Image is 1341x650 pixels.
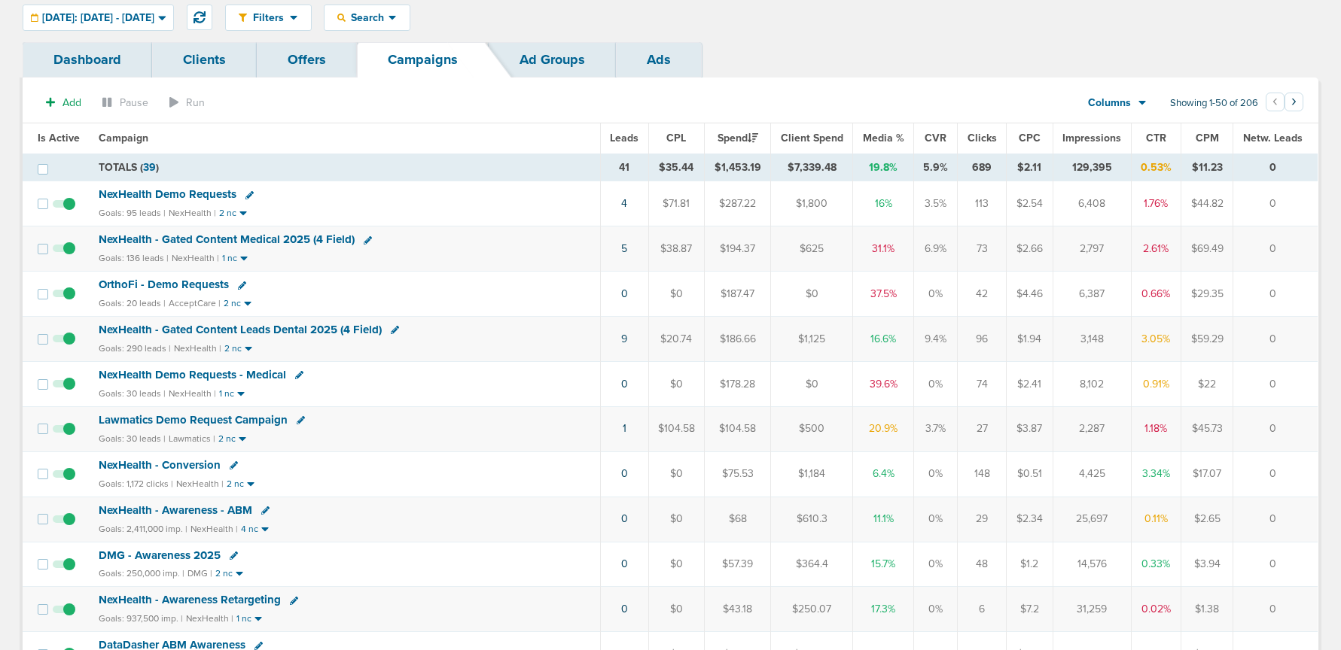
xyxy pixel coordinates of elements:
td: 0 [1233,181,1318,226]
td: $0 [648,497,705,542]
span: Search [346,11,389,24]
td: $0 [648,272,705,317]
td: $2.54 [1007,181,1053,226]
td: 0% [913,587,958,632]
td: 0 [1233,361,1318,406]
td: $7,339.48 [771,153,853,181]
td: 0 [1233,153,1318,181]
small: NexHealth | [172,253,219,263]
span: NexHealth - Awareness Retargeting [99,593,281,606]
span: [DATE]: [DATE] - [DATE] [42,13,154,23]
small: 4 nc [241,524,258,535]
a: Campaigns [357,42,489,77]
td: $1,184 [771,451,853,497]
td: $500 [771,406,853,451]
td: 15.7% [853,542,914,587]
td: 9.4% [913,317,958,362]
td: $1.2 [1007,542,1053,587]
td: $4.46 [1007,272,1053,317]
td: 0 [1233,272,1318,317]
td: 14,576 [1053,542,1131,587]
td: 27 [958,406,1007,451]
td: 3.05% [1131,317,1181,362]
a: Clients [152,42,257,77]
small: Goals: 2,411,000 imp. | [99,524,187,535]
small: NexHealth | [176,478,224,489]
span: NexHealth - Gated Content Leads Dental 2025 (4 Field) [99,323,382,336]
span: Lawmatics Demo Request Campaign [99,413,288,427]
td: $187.47 [705,272,771,317]
td: 2.61% [1131,226,1181,272]
td: $1.94 [1007,317,1053,362]
td: 19.8% [853,153,914,181]
td: 113 [958,181,1007,226]
td: $0 [648,542,705,587]
td: 5.9% [913,153,958,181]
td: $35.44 [648,153,705,181]
td: 96 [958,317,1007,362]
small: 1 nc [219,388,234,399]
td: $3.87 [1007,406,1053,451]
td: $186.66 [705,317,771,362]
td: 8,102 [1053,361,1131,406]
td: $287.22 [705,181,771,226]
td: 6 [958,587,1007,632]
td: 0 [1233,587,1318,632]
td: 0% [913,497,958,542]
span: Showing 1-50 of 206 [1170,97,1258,110]
td: $2.66 [1007,226,1053,272]
button: Go to next page [1285,93,1303,111]
td: 41 [601,153,649,181]
td: 73 [958,226,1007,272]
span: NexHealth - Awareness - ABM [99,503,252,517]
td: $0 [648,587,705,632]
td: 6.4% [853,451,914,497]
small: AcceptCare | [169,298,221,308]
a: 4 [621,197,627,210]
td: 148 [958,451,1007,497]
small: 2 nc [224,343,242,354]
td: $38.87 [648,226,705,272]
span: DMG - Awareness 2025 [99,548,221,562]
td: $2.65 [1181,497,1233,542]
td: 4,425 [1053,451,1131,497]
a: Ads [616,42,702,77]
small: 2 nc [218,433,236,445]
small: Goals: 937,500 imp. | [99,613,183,624]
span: CVR [925,132,946,144]
td: 37.5% [853,272,914,317]
td: 20.9% [853,406,914,451]
td: $59.29 [1181,317,1233,362]
a: 5 [621,242,627,255]
span: Clicks [968,132,997,144]
td: $2.41 [1007,361,1053,406]
td: TOTALS ( ) [90,153,601,181]
td: 0 [1233,406,1318,451]
a: 0 [621,378,628,390]
small: NexHealth | [186,613,233,624]
small: NexHealth | [169,208,216,218]
td: $11.23 [1181,153,1233,181]
td: $71.81 [648,181,705,226]
td: $3.94 [1181,542,1233,587]
td: $0 [771,361,853,406]
td: 1.76% [1131,181,1181,226]
td: $1.38 [1181,587,1233,632]
td: $104.58 [705,406,771,451]
td: $0 [648,361,705,406]
td: $20.74 [648,317,705,362]
td: 0 [1233,497,1318,542]
span: OrthoFi - Demo Requests [99,278,229,291]
td: 31.1% [853,226,914,272]
td: 0.53% [1131,153,1181,181]
small: NexHealth | [190,524,238,534]
td: $2.11 [1007,153,1053,181]
small: 2 nc [227,478,244,490]
td: 3.34% [1131,451,1181,497]
td: 0.33% [1131,542,1181,587]
small: 2 nc [215,568,233,579]
td: 11.1% [853,497,914,542]
td: 0 [1233,451,1318,497]
td: $178.28 [705,361,771,406]
td: 0% [913,451,958,497]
